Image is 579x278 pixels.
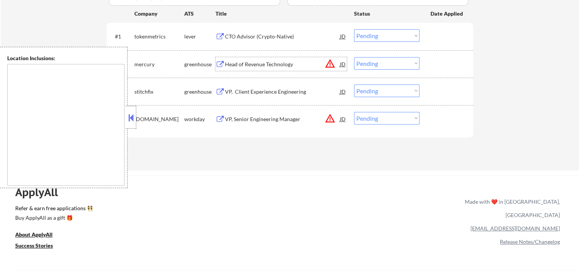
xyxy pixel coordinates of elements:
[339,112,347,126] div: JD
[7,54,124,62] div: Location Inclusions:
[225,88,340,96] div: VP, Client Experience Engineering
[15,215,91,220] div: Buy ApplyAll as a gift 🎁
[134,61,184,68] div: mercury
[184,33,215,40] div: lever
[134,88,184,96] div: stitchfix
[134,115,184,123] div: [DOMAIN_NAME]
[431,10,464,18] div: Date Applied
[184,61,215,68] div: greenhouse
[184,10,215,18] div: ATS
[15,241,63,251] a: Success Stories
[471,225,560,232] a: [EMAIL_ADDRESS][DOMAIN_NAME]
[15,230,63,240] a: About ApplyAll
[215,10,347,18] div: Title
[134,10,184,18] div: Company
[115,33,128,40] div: #1
[339,57,347,71] div: JD
[354,6,419,20] div: Status
[225,61,340,68] div: Head of Revenue Technology
[184,115,215,123] div: workday
[225,115,340,123] div: VP, Senior Engineering Manager
[134,33,184,40] div: tokenmetrics
[325,113,335,124] button: warning_amber
[500,238,560,245] a: Release Notes/Changelog
[462,195,560,222] div: Made with ❤️ in [GEOGRAPHIC_DATA], [GEOGRAPHIC_DATA]
[15,186,67,199] div: ApplyAll
[339,85,347,98] div: JD
[15,242,53,249] u: Success Stories
[339,29,347,43] div: JD
[15,231,53,238] u: About ApplyAll
[15,206,306,214] a: Refer & earn free applications 👯‍♀️
[15,214,91,223] a: Buy ApplyAll as a gift 🎁
[325,58,335,69] button: warning_amber
[184,88,215,96] div: greenhouse
[225,33,340,40] div: CTO Advisor (Crypto-Native)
